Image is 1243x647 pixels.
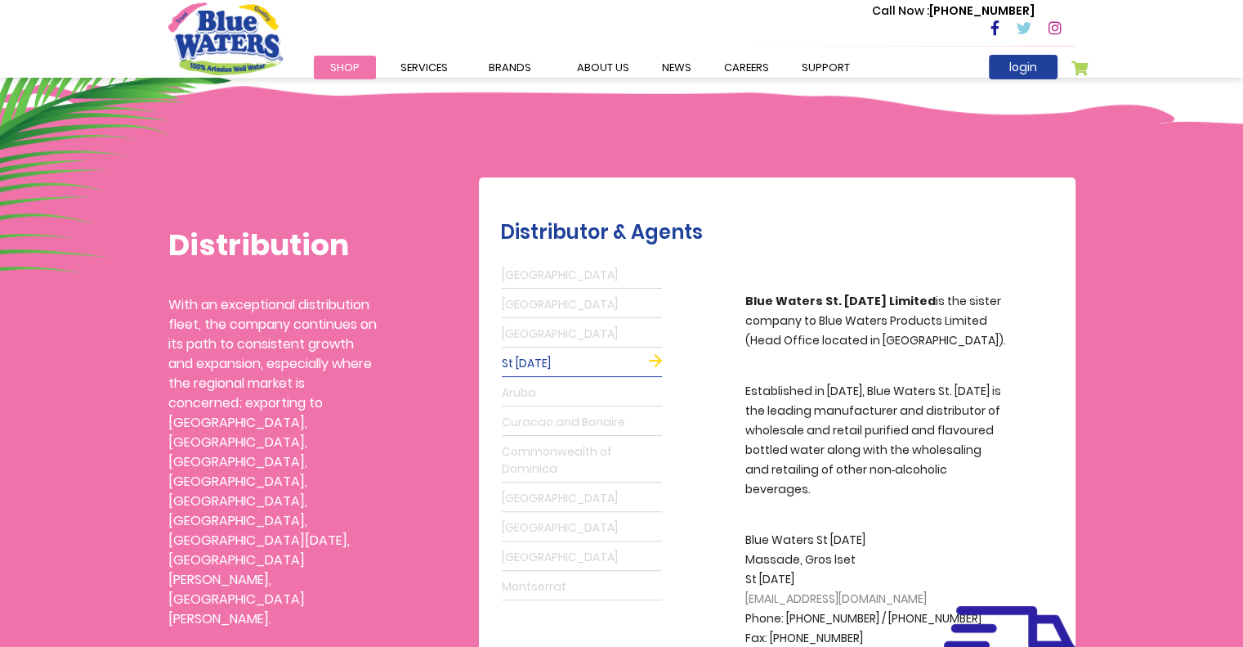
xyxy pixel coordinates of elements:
a: careers [708,56,785,79]
a: store logo [168,2,283,74]
span: [EMAIL_ADDRESS][DOMAIN_NAME] [745,591,927,607]
h1: Distribution [168,227,377,263]
p: Established in [DATE], Blue Waters St. [DATE] is the leading manufacturer and distributor of whol... [745,382,1007,500]
p: With an exceptional distribution fleet, the company continues on its path to consistent growth an... [168,295,377,629]
a: [GEOGRAPHIC_DATA] [502,486,662,512]
a: Commonwealth of Dominica [502,439,662,483]
p: [PHONE_NUMBER] [872,2,1035,20]
a: about us [561,56,646,79]
a: Aruba [502,380,662,407]
a: support [785,56,866,79]
a: [GEOGRAPHIC_DATA] [502,515,662,541]
a: [GEOGRAPHIC_DATA] [502,545,662,571]
p: is the sister company to Blue Waters Products Limited (Head Office located in [GEOGRAPHIC_DATA]). [745,292,1007,351]
h2: Distributor & Agents [500,221,1067,245]
span: Shop [330,60,360,75]
strong: Blue Waters St. [DATE] Limited [745,293,936,309]
a: Curacao and Bonaire [502,410,662,436]
a: [GEOGRAPHIC_DATA] [502,263,662,289]
span: Services [400,60,448,75]
span: Call Now : [872,2,929,19]
a: News [646,56,708,79]
span: Brands [489,60,531,75]
a: login [989,55,1057,79]
a: [GEOGRAPHIC_DATA] [502,321,662,348]
a: [GEOGRAPHIC_DATA] [502,292,662,318]
a: Montserrat [502,574,662,600]
a: St [DATE] [502,351,662,377]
